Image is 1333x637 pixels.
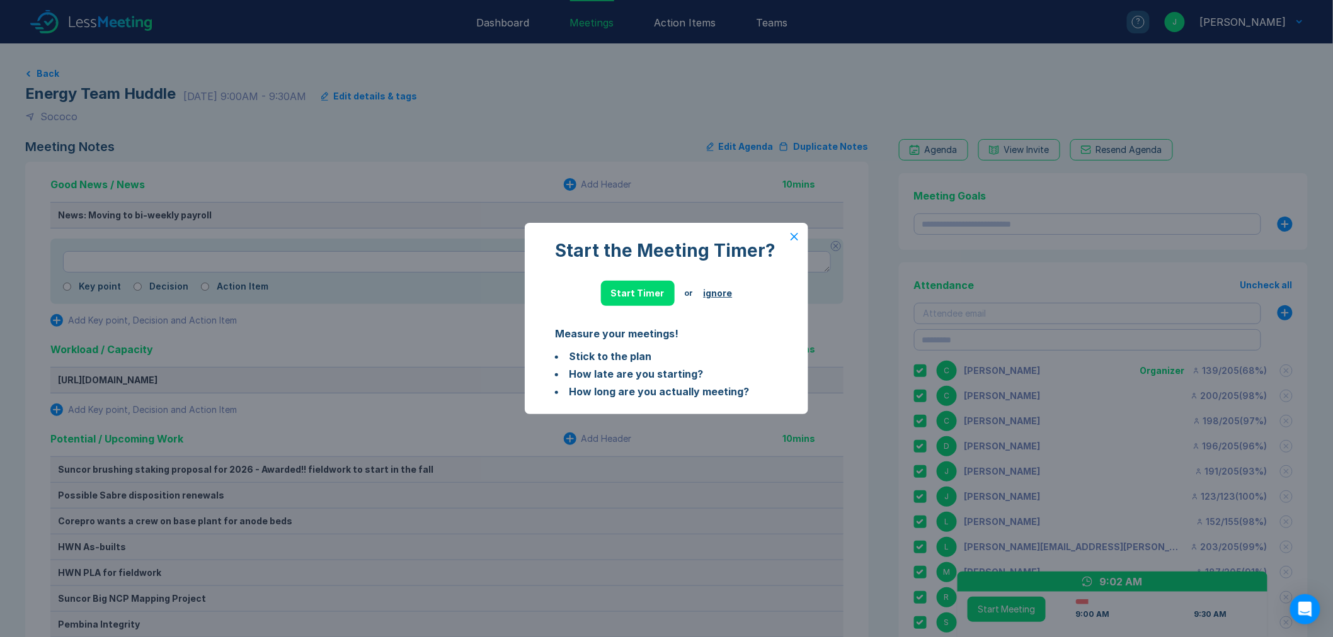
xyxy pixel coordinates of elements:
[555,349,778,364] li: Stick to the plan
[555,240,778,261] div: Start the Meeting Timer?
[555,326,778,341] div: Measure your meetings!
[601,281,675,306] button: Start Timer
[1290,594,1320,624] div: Open Intercom Messenger
[685,288,694,298] div: or
[704,288,733,298] button: ignore
[555,384,778,399] li: How long are you actually meeting?
[555,366,778,381] li: How late are you starting?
